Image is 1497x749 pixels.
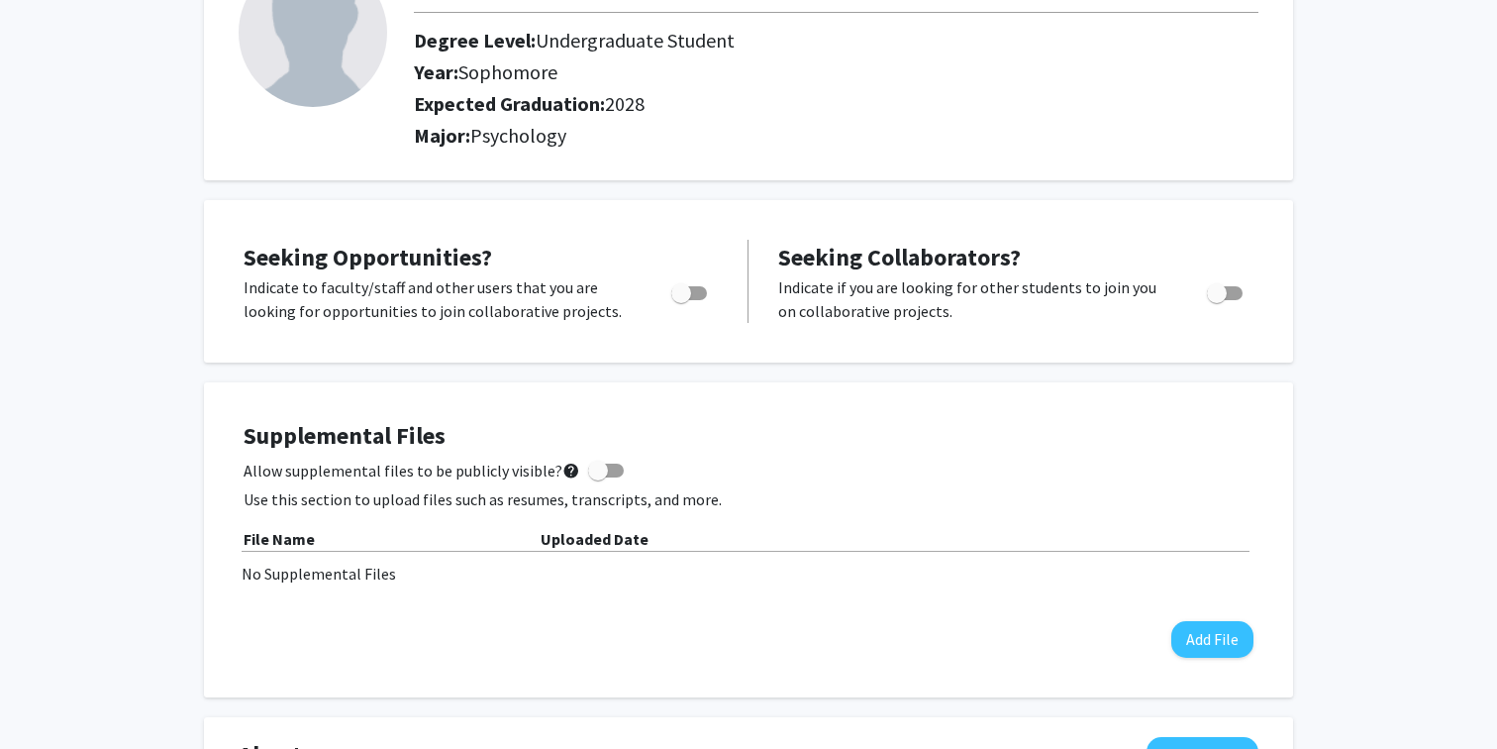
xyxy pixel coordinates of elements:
[244,529,315,549] b: File Name
[562,459,580,482] mat-icon: help
[242,562,1255,586] div: No Supplemental Files
[1199,275,1253,305] div: Toggle
[541,529,649,549] b: Uploaded Date
[536,28,735,53] span: Undergraduate Student
[605,91,645,116] span: 2028
[1171,621,1253,658] button: Add File
[778,275,1169,323] p: Indicate if you are looking for other students to join you on collaborative projects.
[244,275,634,323] p: Indicate to faculty/staff and other users that you are looking for opportunities to join collabor...
[244,459,580,482] span: Allow supplemental files to be publicly visible?
[244,242,492,272] span: Seeking Opportunities?
[414,60,1168,84] h2: Year:
[244,422,1253,451] h4: Supplemental Files
[414,29,1168,53] h2: Degree Level:
[663,275,718,305] div: Toggle
[15,660,84,734] iframe: Chat
[414,124,1258,148] h2: Major:
[244,487,1253,511] p: Use this section to upload files such as resumes, transcripts, and more.
[458,59,557,84] span: Sophomore
[470,123,566,148] span: Psychology
[414,92,1168,116] h2: Expected Graduation:
[778,242,1021,272] span: Seeking Collaborators?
